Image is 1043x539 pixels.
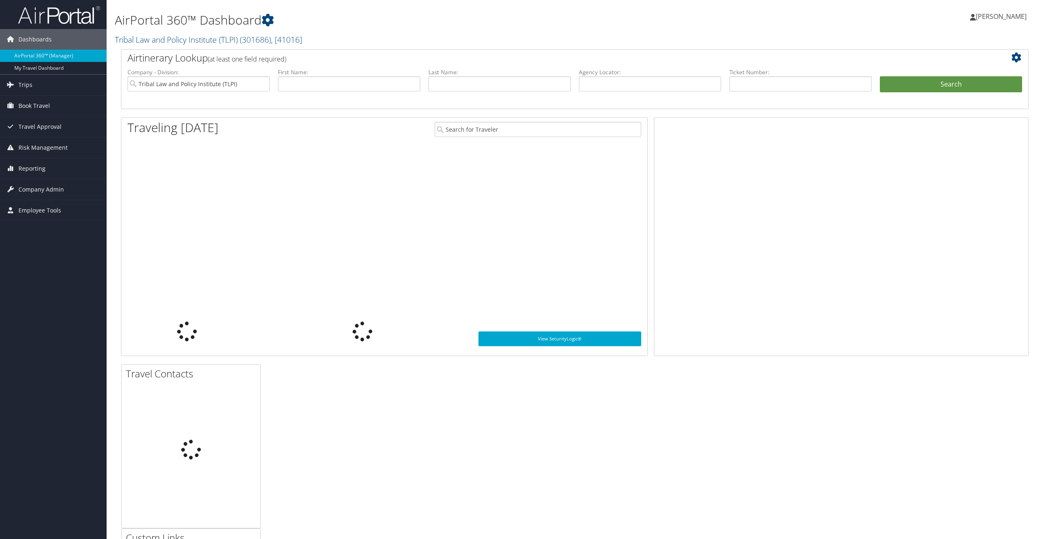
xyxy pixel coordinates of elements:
span: , [ 41016 ] [271,34,302,45]
a: [PERSON_NAME] [970,4,1035,29]
span: (at least one field required) [208,55,286,64]
img: airportal-logo.png [18,5,100,25]
input: Search for Traveler [435,122,642,137]
label: Company - Division: [128,68,270,76]
span: Company Admin [18,179,64,200]
span: Trips [18,75,32,95]
label: Agency Locator: [579,68,721,76]
button: Search [880,76,1022,93]
h2: Travel Contacts [126,367,260,381]
span: Dashboards [18,29,52,50]
span: Book Travel [18,96,50,116]
span: Employee Tools [18,200,61,221]
span: Risk Management [18,137,68,158]
label: First Name: [278,68,420,76]
a: Tribal Law and Policy Institute (TLPI) [115,34,302,45]
h1: Traveling [DATE] [128,119,219,136]
label: Last Name: [428,68,571,76]
span: ( 301686 ) [240,34,271,45]
span: Reporting [18,158,46,179]
h2: Airtinerary Lookup [128,51,947,65]
span: [PERSON_NAME] [976,12,1027,21]
span: Travel Approval [18,116,61,137]
label: Ticket Number: [729,68,872,76]
a: View SecurityLogic® [478,331,642,346]
h1: AirPortal 360™ Dashboard [115,11,728,29]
